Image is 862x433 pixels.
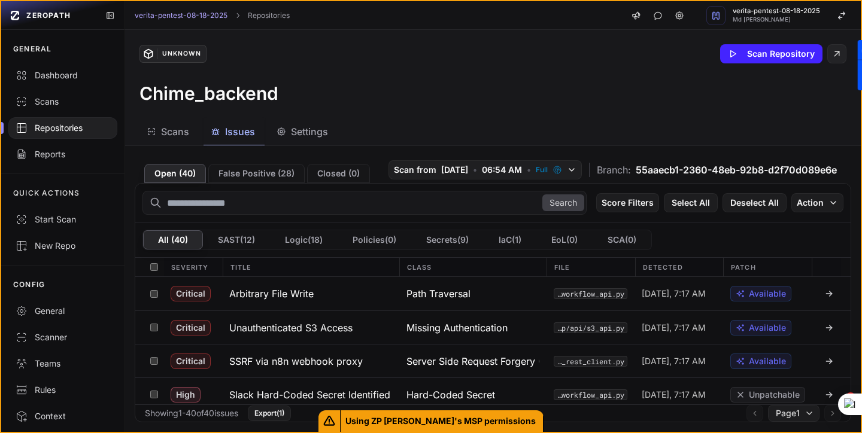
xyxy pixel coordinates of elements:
div: Rules [16,384,110,396]
iframe: Intercom live chat [821,392,850,421]
div: Teams [16,358,110,370]
span: Critical [171,353,211,369]
span: Scans [161,124,189,139]
span: 1 [846,392,855,402]
div: Scanner [16,331,110,343]
span: 06:54 AM [482,164,522,176]
span: Missing Authentication [406,321,508,335]
span: 55aaecb1-2360-48eb-92b8-d2f70d089e6e [636,163,837,177]
div: Title [223,258,399,276]
h3: Arbitrary File Write [229,286,314,301]
div: Critical Arbitrary File Write Path Traversal app/api/workflow_api.py [DATE], 7:17 AM Available [135,277,851,310]
button: Closed (0) [307,164,370,183]
div: Scans [16,96,110,108]
button: EoL(0) [536,230,593,249]
span: Hard-Coded Secret [406,388,495,402]
button: All (40) [143,230,203,249]
button: False Positive (28) [208,164,305,183]
button: Unauthenticated S3 Access [222,311,399,344]
span: [DATE], 7:17 AM [642,355,706,367]
span: Full [536,165,548,175]
a: Context [1,403,125,429]
div: New Repo [16,240,110,252]
button: app/api/n8n/n8n_rest_client.py [554,356,628,367]
button: Arbitrary File Write [222,277,399,310]
a: New Repo [1,233,125,259]
span: • [527,164,531,176]
button: Secrets(9) [411,230,484,249]
p: GENERAL [13,44,51,54]
span: Path Traversal [406,286,471,301]
h3: SSRF via n8n webhook proxy [229,354,363,368]
div: Reports [16,148,110,160]
h3: Unauthenticated S3 Access [229,321,353,335]
button: Policies(0) [338,230,411,249]
nav: breadcrumb [135,11,290,20]
button: SAST(12) [203,230,270,249]
div: General [16,305,110,317]
div: Repositories [16,122,110,134]
span: Branch: [597,163,631,177]
a: Repositories [1,115,125,141]
div: High Slack Hard-Coded Secret Identified Hard-Coded Secret app/api/workflow_api.py [DATE], 7:17 AM... [135,377,851,411]
span: Issues [225,124,255,139]
span: Available [749,322,786,334]
span: Md [PERSON_NAME] [733,17,820,23]
span: Scan from [394,164,436,176]
h3: Slack Hard-Coded Secret Identified [229,388,390,402]
button: app/api/s3_api.py [554,322,628,333]
button: Export(1) [248,405,291,421]
span: • [473,164,477,176]
div: Critical Unauthenticated S3 Access Missing Authentication app/api/s3_api.py [DATE], 7:17 AM Avail... [135,310,851,344]
span: verita-pentest-08-18-2025 [733,8,820,14]
button: Slack Hard-Coded Secret Identified [222,378,399,411]
a: Scanner [1,324,125,350]
div: Unknown [157,48,206,59]
span: Available [749,288,786,300]
div: Start Scan [16,214,110,225]
span: Critical [171,320,211,336]
span: Unpatchable [749,389,800,401]
button: Score Filters [596,193,659,212]
span: High [171,387,201,402]
div: Context [16,410,110,422]
span: Available [749,355,786,367]
button: Search [542,194,584,211]
button: Logic(18) [270,230,338,249]
button: Action [791,193,843,212]
span: [DATE], 7:17 AM [642,389,706,401]
p: CONFIG [13,280,45,289]
a: Rules [1,377,125,403]
button: app/api/workflow_api.py [554,389,628,400]
span: [DATE], 7:17 AM [642,322,706,334]
button: app/api/workflow_api.py [554,288,628,299]
span: Page 1 [776,407,800,419]
div: Severity [164,258,223,276]
div: Class [399,258,547,276]
a: Dashboard [1,62,125,89]
a: Repositories [248,11,290,20]
div: Dashboard [16,69,110,81]
button: IaC(1) [484,230,536,249]
button: Open (40) [144,164,206,183]
span: Using ZP [PERSON_NAME]'s MSP permissions [341,410,544,432]
button: SCA(0) [593,230,651,249]
button: verita-pentest-08-18-2025 Md [PERSON_NAME] [699,1,861,30]
h3: Chime_backend [139,83,278,104]
div: Showing 1 - 40 of 40 issues [145,407,238,419]
span: Critical [171,286,211,301]
button: Scan from [DATE] • 06:54 AM • Full [388,160,582,179]
button: Scan Repository [720,44,822,63]
button: Select All [664,193,718,212]
a: verita-pentest-08-18-2025 [135,11,227,20]
div: Detected [635,258,724,276]
div: Critical SSRF via n8n webhook proxy Server Side Request Forgery (SSRF) app/api/n8n/n8n_rest_clien... [135,344,851,377]
button: Deselect All [723,193,787,212]
span: Server Side Request Forgery (SSRF) [406,354,539,368]
div: Patch [723,258,812,276]
span: [DATE], 7:17 AM [642,288,706,300]
button: Page1 [768,405,819,422]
